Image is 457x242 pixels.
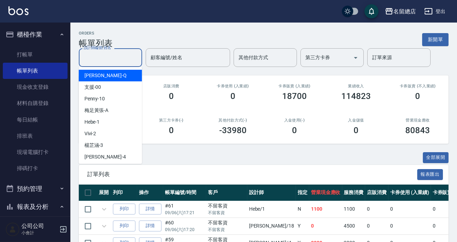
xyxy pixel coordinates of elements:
[364,4,379,18] button: save
[3,63,68,79] a: 帳單列表
[165,227,204,233] p: 09/06 (六) 17:20
[149,84,193,88] h2: 店販消費
[79,38,113,48] h3: 帳單列表
[84,118,100,126] span: Hebe -1
[422,33,449,46] button: 新開單
[393,7,416,16] div: 名留總店
[247,201,296,217] td: Hebe /1
[247,185,296,201] th: 設計師
[350,52,361,63] button: Open
[415,91,420,101] h3: 0
[395,84,440,88] h2: 卡券販賣 (不入業績)
[84,72,127,79] span: [PERSON_NAME] -Q
[21,230,57,236] p: 小會計
[421,5,449,18] button: 登出
[365,185,388,201] th: 店販消費
[3,112,68,128] a: 每日結帳
[208,210,245,216] p: 不留客資
[296,185,309,201] th: 指定
[334,84,379,88] h2: 業績收入
[84,153,126,161] span: [PERSON_NAME] -4
[3,46,68,63] a: 打帳單
[388,201,431,217] td: 0
[417,169,443,180] button: 報表匯出
[423,152,449,163] button: 全部展開
[6,222,20,236] img: Person
[296,201,309,217] td: N
[417,170,443,177] a: 報表匯出
[342,185,366,201] th: 服務消費
[139,221,161,231] a: 詳情
[3,144,68,160] a: 現場電腦打卡
[137,185,163,201] th: 操作
[334,118,379,123] h2: 入金儲值
[309,218,342,234] td: 0
[169,125,174,135] h3: 0
[272,84,317,88] h2: 卡券販賣 (入業績)
[139,204,161,215] a: 詳情
[208,227,245,233] p: 不留客資
[3,160,68,176] a: 掃碼打卡
[388,218,431,234] td: 0
[247,218,296,234] td: [PERSON_NAME] /18
[3,180,68,198] button: 預約管理
[292,125,297,135] h3: 0
[169,91,174,101] h3: 0
[97,185,111,201] th: 展開
[84,95,105,103] span: Penny -10
[272,118,317,123] h2: 入金使用(-)
[309,201,342,217] td: 1100
[21,223,57,230] h5: 公司公司
[388,185,431,201] th: 卡券使用 (入業績)
[210,118,255,123] h2: 其他付款方式(-)
[395,118,440,123] h2: 營業現金應收
[87,171,417,178] span: 訂單列表
[165,210,204,216] p: 09/06 (六) 17:21
[406,125,430,135] h3: 80843
[163,218,206,234] td: #60
[113,204,135,215] button: 列印
[208,219,245,227] div: 不留客資
[354,125,358,135] h3: 0
[341,91,371,101] h3: 114823
[149,118,193,123] h2: 第三方卡券(-)
[296,218,309,234] td: Y
[365,201,388,217] td: 0
[282,91,307,101] h3: 18700
[3,25,68,44] button: 櫃檯作業
[309,185,342,201] th: 營業現金應收
[113,221,135,231] button: 列印
[3,198,68,216] button: 報表及分析
[219,125,247,135] h3: -33980
[422,36,449,43] a: 新開單
[3,128,68,144] a: 排班表
[382,4,419,19] button: 名留總店
[111,185,137,201] th: 列印
[210,84,255,88] h2: 卡券使用 (入業績)
[84,107,109,114] span: 梅足黃張 -A
[84,130,96,137] span: Vivi -2
[208,202,245,210] div: 不留客資
[163,201,206,217] td: #61
[206,185,247,201] th: 客戶
[79,31,113,36] h2: ORDERS
[342,218,366,234] td: 4500
[8,6,28,15] img: Logo
[342,201,366,217] td: 1100
[3,79,68,95] a: 現金收支登錄
[163,185,206,201] th: 帳單編號/時間
[230,91,235,101] h3: 0
[84,45,111,50] label: 設計師編號/姓名
[365,218,388,234] td: 0
[3,95,68,111] a: 材料自購登錄
[84,142,103,149] span: 楊芷涵 -3
[84,83,101,91] span: 支援 -00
